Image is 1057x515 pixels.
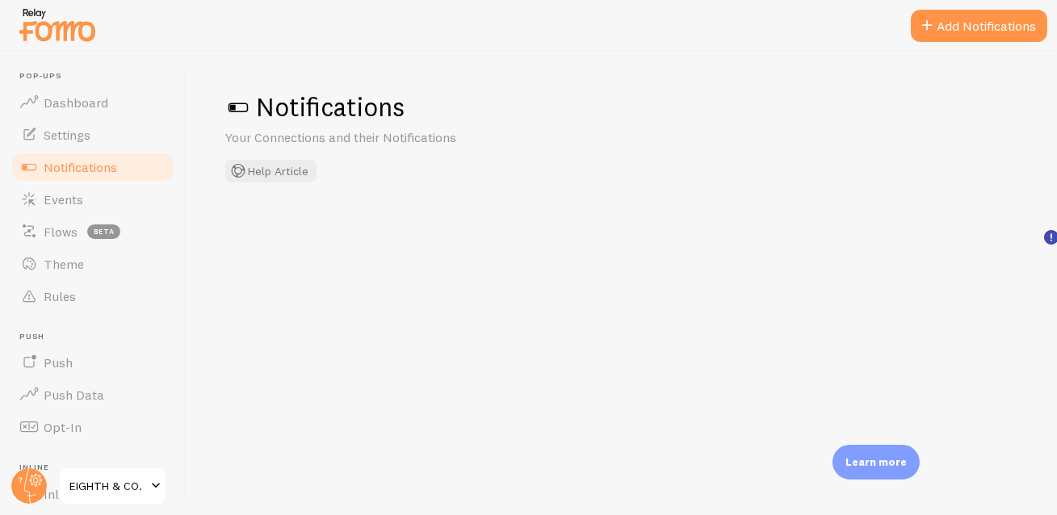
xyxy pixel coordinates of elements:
a: Settings [10,119,176,151]
a: Push Data [10,379,176,411]
span: Opt-In [44,419,82,435]
span: Flows [44,224,78,240]
p: Your Connections and their Notifications [225,128,613,147]
span: Inline [19,463,176,473]
a: Dashboard [10,86,176,119]
img: fomo-relay-logo-orange.svg [17,4,98,45]
a: Opt-In [10,411,176,443]
a: Events [10,183,176,216]
span: beta [87,224,120,239]
h1: Notifications [225,90,1018,124]
span: EIGHTH & CO. [69,476,146,496]
div: Learn more [833,445,920,479]
span: Push [19,332,176,342]
span: Pop-ups [19,71,176,82]
button: Help Article [225,160,317,182]
span: Events [44,191,83,207]
span: Notifications [44,159,117,175]
a: Theme [10,248,176,280]
span: Settings [44,127,90,143]
p: Learn more [845,454,907,470]
a: EIGHTH & CO. [58,467,167,505]
span: Dashboard [44,94,108,111]
span: Push Data [44,387,104,403]
a: Flows beta [10,216,176,248]
a: Push [10,346,176,379]
span: Push [44,354,73,371]
a: Rules [10,280,176,312]
span: Rules [44,288,76,304]
span: Theme [44,256,84,272]
a: Notifications [10,151,176,183]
